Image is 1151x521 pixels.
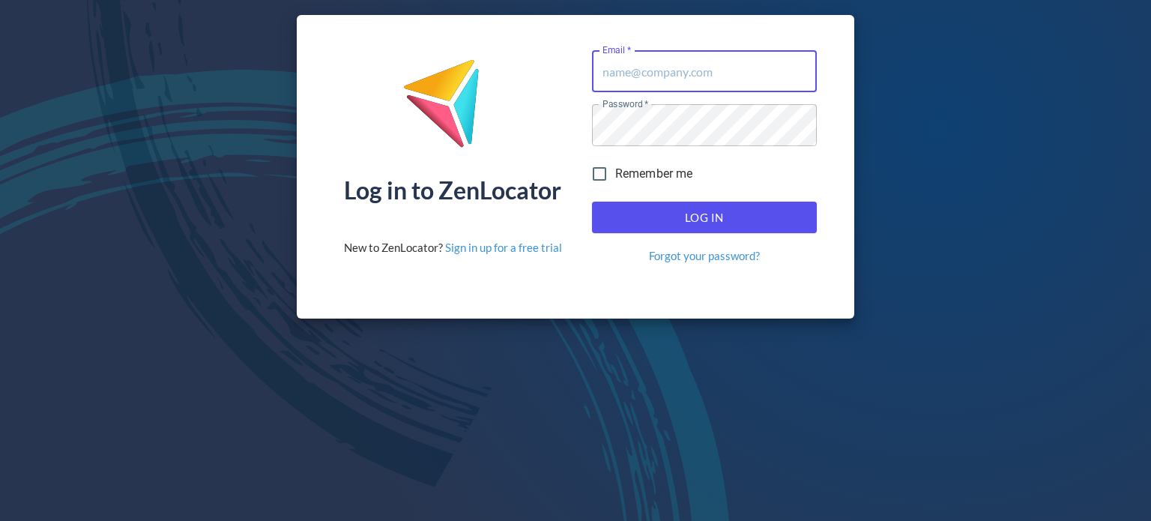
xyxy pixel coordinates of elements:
a: Sign in up for a free trial [445,241,562,254]
span: Remember me [615,165,693,183]
div: Log in to ZenLocator [344,178,561,202]
button: Log In [592,202,817,233]
div: New to ZenLocator? [344,240,562,256]
span: Log In [608,208,800,227]
a: Forgot your password? [649,248,760,264]
img: ZenLocator [402,58,503,160]
input: name@company.com [592,50,817,92]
